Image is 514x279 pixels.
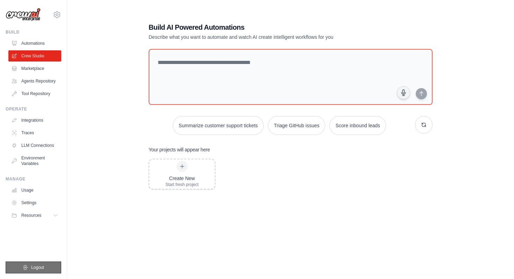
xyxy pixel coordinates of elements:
button: Triage GitHub issues [268,116,325,135]
a: Crew Studio [8,50,61,62]
button: Resources [8,210,61,221]
a: LLM Connections [8,140,61,151]
iframe: Chat Widget [479,245,514,279]
p: Describe what you want to automate and watch AI create intelligent workflows for you [149,34,384,41]
button: Summarize customer support tickets [173,116,264,135]
div: Create New [165,175,199,182]
div: Operate [6,106,61,112]
h3: Your projects will appear here [149,146,210,153]
div: Start fresh project [165,182,199,187]
a: Environment Variables [8,152,61,169]
button: Click to speak your automation idea [397,86,410,99]
a: Tool Repository [8,88,61,99]
a: Traces [8,127,61,138]
span: Resources [21,213,41,218]
div: Widget de chat [479,245,514,279]
button: Get new suggestions [415,116,433,134]
span: Logout [31,265,44,270]
a: Automations [8,38,61,49]
a: Agents Repository [8,76,61,87]
a: Usage [8,185,61,196]
div: Build [6,29,61,35]
a: Marketplace [8,63,61,74]
h1: Build AI Powered Automations [149,22,384,32]
button: Logout [6,262,61,273]
button: Score inbound leads [329,116,386,135]
a: Settings [8,197,61,208]
img: Logo [6,8,41,21]
div: Manage [6,176,61,182]
a: Integrations [8,115,61,126]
